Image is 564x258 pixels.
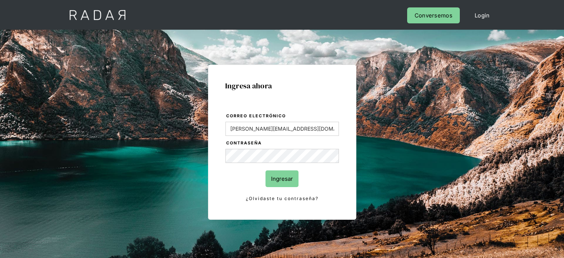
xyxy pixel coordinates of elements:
a: Login [467,7,497,23]
input: Ingresar [265,170,299,187]
form: Login Form [225,112,339,203]
label: Correo electrónico [226,112,339,120]
label: Contraseña [226,140,339,147]
a: Conversemos [407,7,460,23]
a: ¿Olvidaste tu contraseña? [225,195,339,203]
h1: Ingresa ahora [225,82,339,90]
input: bruce@wayne.com [225,122,339,136]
